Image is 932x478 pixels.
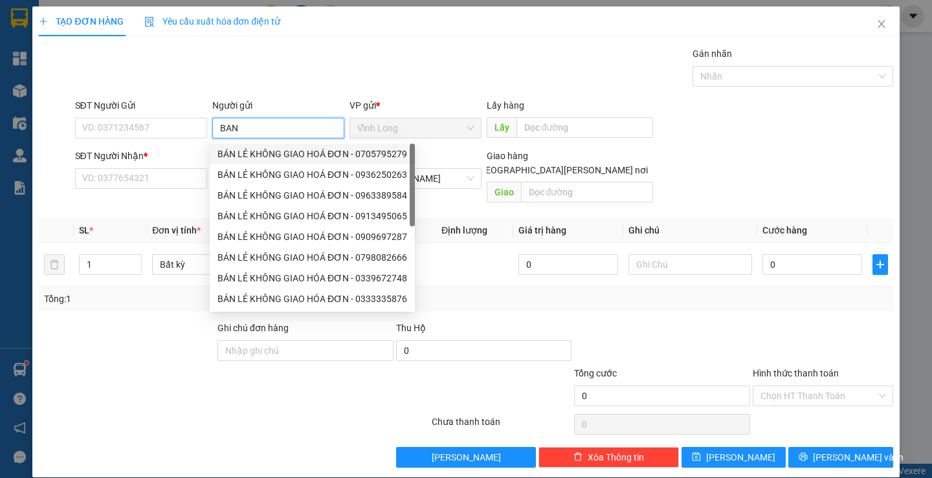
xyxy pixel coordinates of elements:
span: [PERSON_NAME] và In [813,450,904,464]
span: Đơn vị tính [152,225,201,235]
span: printer [799,452,808,462]
span: Thu rồi : [10,83,48,97]
button: save[PERSON_NAME] [682,447,786,468]
span: close [876,19,887,29]
div: 60.000 [10,83,77,113]
div: BÁN LẺ KHÔNG GIAO HÓA ĐƠN - 0333335876 [217,292,407,306]
span: Cước hàng [762,225,807,235]
th: Ghi chú [623,218,757,243]
div: BÁN LẺ KHÔNG GIAO HOÁ ĐƠN - 0705795279 [210,144,415,164]
img: icon [144,17,155,27]
span: Yêu cầu xuất hóa đơn điện tử [144,16,281,27]
div: BÁN LẺ KHÔNG GIAO HOÁ ĐƠN - 0909697287 [217,230,407,244]
label: Hình thức thanh toán [753,368,839,378]
span: [GEOGRAPHIC_DATA][PERSON_NAME] nơi [471,163,653,177]
input: Ghi Chú [628,254,752,275]
div: BÁN LẺ KHÔNG GIAO HÓA ĐƠN - 0333335876 [210,288,415,309]
span: Lấy [487,117,516,138]
div: Vĩnh Long [11,11,75,42]
span: plus [39,17,48,26]
button: plus [872,254,888,275]
div: 0961425818 [84,58,188,76]
span: Thu Hộ [396,323,426,333]
span: Bất kỳ [160,255,268,274]
div: BÁN LẺ KHÔNG GIAO HOÁ ĐƠN - 0909697287 [210,226,415,247]
div: BÁN LẺ KHÔNG GIAO HÓA ĐƠN - 0339672748 [210,268,415,288]
input: Dọc đường [516,117,653,138]
button: delete [44,254,65,275]
span: TP. Hồ Chí Minh [357,169,474,188]
label: Gán nhãn [693,49,732,59]
div: Người gửi [212,98,344,113]
div: TP. [PERSON_NAME] [84,11,188,42]
span: Nhận: [84,12,115,26]
input: Ghi chú đơn hàng [217,340,394,361]
button: [PERSON_NAME] [396,447,537,468]
span: Định lượng [441,225,487,235]
input: Dọc đường [521,182,653,202]
button: Close [863,6,900,43]
div: SĐT Người Gửi [75,98,207,113]
span: plus [873,259,887,270]
span: delete [573,452,582,462]
span: SL [79,225,89,235]
span: TẠO ĐƠN HÀNG [39,16,123,27]
span: save [692,452,701,462]
button: printer[PERSON_NAME] và In [788,447,893,468]
div: Chưa thanh toán [430,415,573,437]
span: Lấy hàng [487,100,524,111]
div: BÁN LẺ KHÔNG GIAO HOÁ ĐƠN - 0705795279 [217,147,407,161]
span: Xóa Thông tin [588,450,644,464]
div: SĐT Người Nhận [75,149,207,163]
span: Gửi: [11,12,31,26]
span: Vĩnh Long [357,118,474,138]
div: BÁN LẺ KHÔNG GIAO HOÁ ĐƠN - 0963389584 [210,185,415,206]
span: [PERSON_NAME] [706,450,775,464]
div: SANG [84,42,188,58]
span: Giao hàng [487,151,528,161]
div: BÁN LẺ KHÔNG GIAO HOÁ ĐƠN - 0913495065 [210,206,415,226]
div: BÁN LẺ KHÔNG GIAO HOÁ ĐƠN - 0913495065 [217,209,407,223]
input: 0 [518,254,618,275]
div: BÁN LẺ KHÔNG GIAO HOÁ ĐƠN - 0798082666 [217,250,407,265]
div: BÁN LẺ KHÔNG GIAO HOÁ ĐƠN - 0963389584 [217,188,407,202]
div: BÁN LẺ KHÔNG GIAO HOÁ ĐƠN - 0798082666 [210,247,415,268]
label: Ghi chú đơn hàng [217,323,289,333]
div: Tổng: 1 [44,292,361,306]
span: [PERSON_NAME] [432,450,501,464]
div: BÁN LẺ KHÔNG GIAO HOÁ ĐƠN - 0936250263 [217,168,407,182]
div: VP gửi [349,98,482,113]
button: deleteXóa Thông tin [538,447,679,468]
span: Giao [487,182,521,202]
span: Giá trị hàng [518,225,566,235]
span: Tổng cước [574,368,617,378]
div: BÁN LẺ KHÔNG GIAO HOÁ ĐƠN - 0936250263 [210,164,415,185]
div: BÁN LẺ KHÔNG GIAO HÓA ĐƠN - 0339672748 [217,271,407,285]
